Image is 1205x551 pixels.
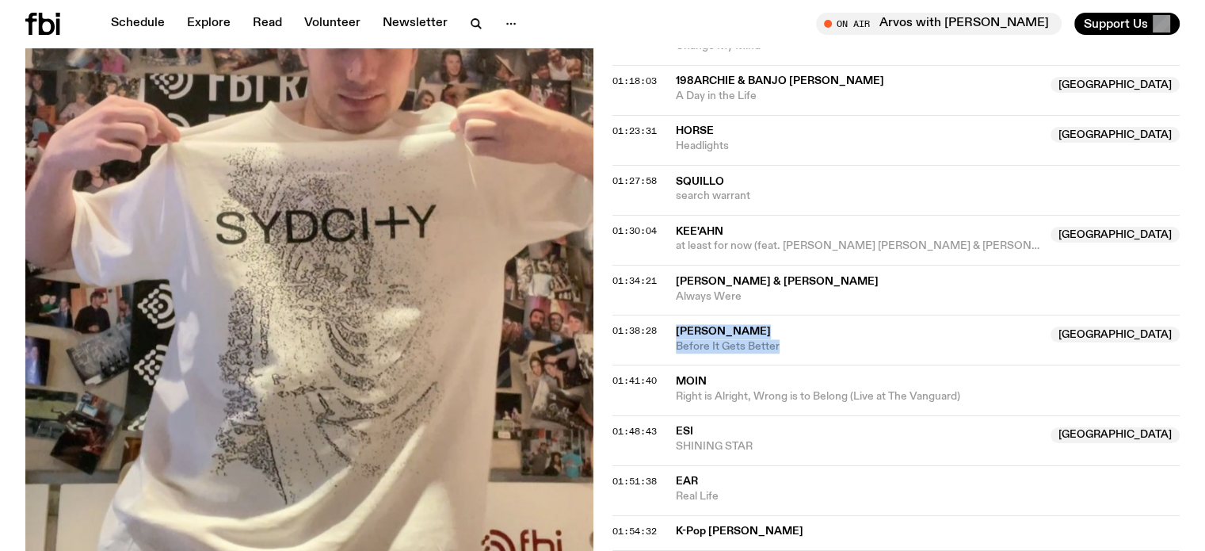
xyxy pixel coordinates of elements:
a: Read [243,13,292,35]
button: 01:41:40 [612,377,657,385]
span: 01:38:28 [612,324,657,337]
span: 01:34:21 [612,274,657,287]
span: [PERSON_NAME] & [PERSON_NAME] [676,276,879,287]
span: search warrant [676,189,1180,204]
button: 01:34:21 [612,277,657,285]
span: at least for now (feat. [PERSON_NAME] [PERSON_NAME] & [PERSON_NAME]) [676,239,1042,254]
button: 01:48:43 [612,427,657,436]
span: Real Life [676,489,1180,504]
a: Explore [177,13,240,35]
span: [GEOGRAPHIC_DATA] [1051,127,1180,143]
span: 01:41:40 [612,374,657,387]
span: A Day in the Life [676,89,1042,104]
span: 01:18:03 [612,75,657,87]
span: 01:54:32 [612,525,657,538]
button: 01:38:28 [612,327,657,335]
button: On AirArvos with [PERSON_NAME] [816,13,1062,35]
span: [PERSON_NAME] [676,326,771,337]
span: 01:51:38 [612,475,657,488]
span: squillo [676,176,724,187]
span: Esi [676,426,693,437]
span: Right is Alright, Wrong is to Belong (Live at The Vanguard) [676,389,1180,404]
span: Headlights [676,139,1042,154]
span: 198archie & Banjo [PERSON_NAME] [676,75,884,86]
a: Newsletter [373,13,457,35]
span: ear [676,476,698,487]
span: Before It Gets Better [676,339,1042,354]
span: SHINING STAR [676,439,1042,454]
span: horse [676,125,714,136]
button: Support Us [1074,13,1180,35]
span: Kee'ahn [676,226,723,237]
span: [GEOGRAPHIC_DATA] [1051,327,1180,342]
span: 01:23:31 [612,124,657,137]
span: [GEOGRAPHIC_DATA] [1051,77,1180,93]
span: Support Us [1084,17,1148,31]
span: [GEOGRAPHIC_DATA] [1051,427,1180,443]
button: 01:30:04 [612,227,657,235]
span: 01:27:58 [612,174,657,187]
span: 01:30:04 [612,224,657,237]
span: Moin [676,376,707,387]
a: Schedule [101,13,174,35]
button: 01:54:32 [612,527,657,536]
button: 01:18:03 [612,77,657,86]
span: [GEOGRAPHIC_DATA] [1051,227,1180,243]
a: Volunteer [295,13,370,35]
button: 01:27:58 [612,177,657,186]
span: K-Pop [PERSON_NAME] [676,524,1171,539]
span: Always Were [676,289,1180,304]
button: 01:23:31 [612,127,657,136]
span: 01:48:43 [612,425,657,438]
button: 01:51:38 [612,477,657,486]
